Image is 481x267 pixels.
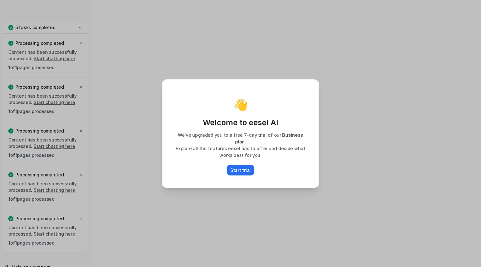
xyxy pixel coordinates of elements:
p: Explore all the features eesel has to offer and decide what works best for you. [169,145,312,158]
p: Welcome to eesel AI [169,117,312,128]
p: 👋 [233,98,248,111]
p: Start trial [230,167,251,174]
p: We’ve upgraded you to a free 7-day trial of our [169,132,312,145]
button: Start trial [227,165,254,175]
